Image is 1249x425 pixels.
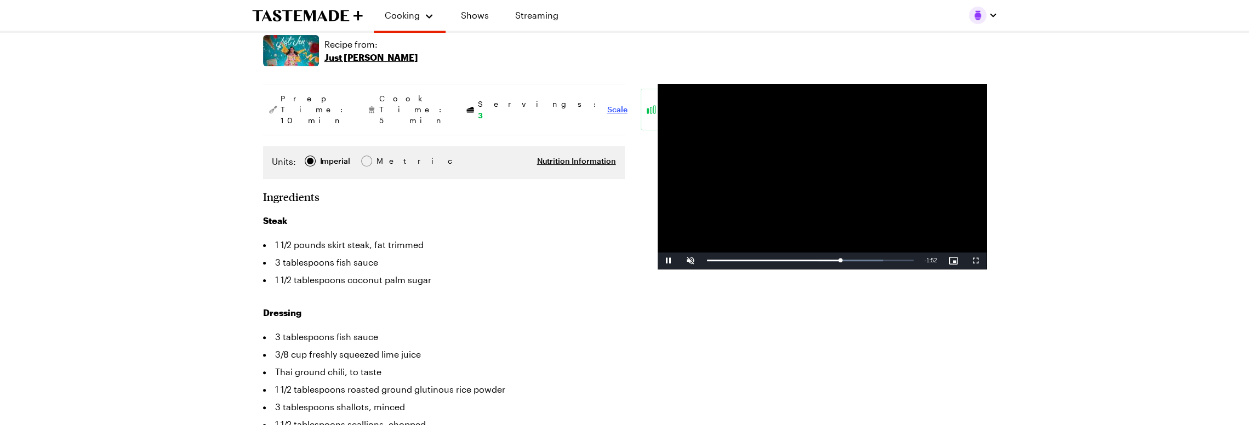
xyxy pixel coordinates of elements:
div: Imperial [320,155,350,167]
button: Unmute [680,252,702,269]
button: Cooking [385,4,435,26]
video-js: Video Player [658,84,986,269]
li: 1 1/2 tablespoons roasted ground glutinous rice powder [263,381,625,398]
h2: Ingredients [263,190,320,203]
div: Metric [377,155,400,167]
li: 3 tablespoons fish sauce [263,254,625,271]
span: 1:52 [926,257,937,263]
li: Thai ground chili, to taste [263,363,625,381]
span: Servings: [478,99,602,121]
p: Recipe from: [324,38,418,51]
button: Picture-in-Picture [943,252,965,269]
li: 3/8 cup freshly squeezed lime juice [263,346,625,363]
p: Just [PERSON_NAME] [324,51,418,64]
span: Prep Time: 10 min [281,93,349,126]
img: Profile picture [969,7,986,24]
h3: Dressing [263,306,625,319]
img: Show where recipe is used [263,35,319,66]
span: - [925,257,926,263]
button: Pause [658,252,680,269]
span: Cook Time: 5 min [379,93,447,126]
div: Imperial Metric [272,155,400,170]
span: Imperial [320,155,351,167]
li: 3 tablespoons shallots, minced [263,398,625,416]
span: Cooking [385,10,420,20]
li: 1 1/2 tablespoons coconut palm sugar [263,271,625,289]
a: Recipe from:Just [PERSON_NAME] [324,38,418,64]
button: Scale [607,104,628,115]
a: To Tastemade Home Page [252,9,363,22]
li: 3 tablespoons fish sauce [263,328,625,346]
span: 3 [478,110,483,120]
span: Metric [377,155,401,167]
button: Profile picture [969,7,997,24]
li: 1 1/2 pounds skirt steak, fat trimmed [263,236,625,254]
button: Nutrition Information [537,156,616,166]
label: Units: [272,155,296,168]
div: Progress Bar [707,260,914,261]
button: Fullscreen [965,252,986,269]
h3: Steak [263,214,625,227]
